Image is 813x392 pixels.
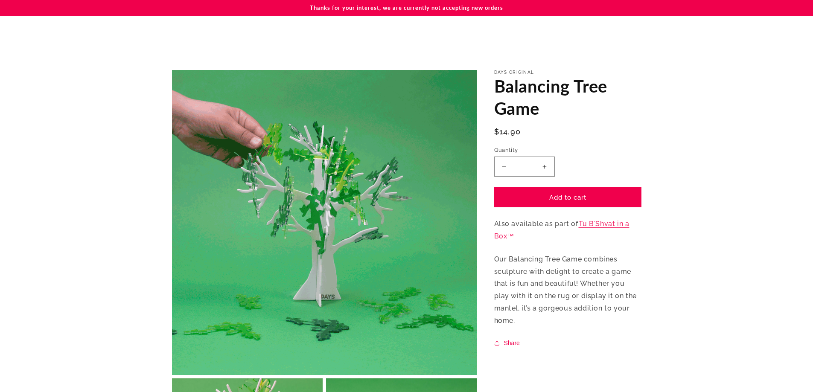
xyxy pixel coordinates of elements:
[494,253,641,327] p: Our Balancing Tree Game combines sculpture with delight to create a game that is fun and beautifu...
[494,70,641,75] p: Days Original
[494,146,641,154] label: Quantity
[494,70,641,348] div: Also available as part of
[494,75,641,119] h1: Balancing Tree Game
[494,338,522,348] button: Share
[494,187,641,207] button: Add to cart
[494,126,521,137] span: $14.90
